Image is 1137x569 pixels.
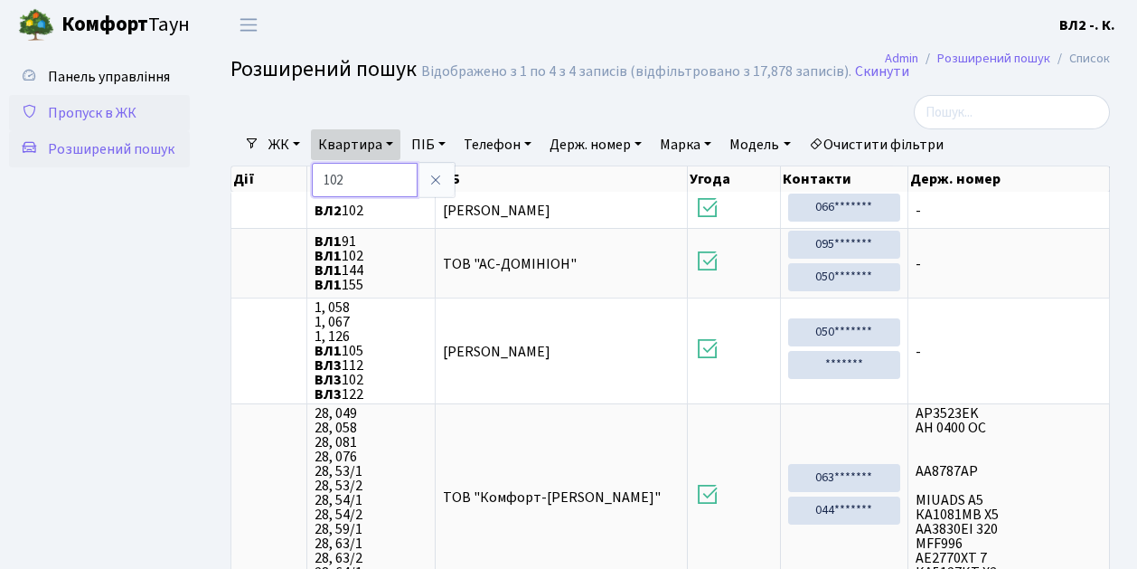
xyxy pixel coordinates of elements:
[436,166,688,192] th: ПІБ
[937,49,1050,68] a: Розширений пошук
[781,166,908,192] th: Контакти
[443,342,550,362] span: [PERSON_NAME]
[9,95,190,131] a: Пропуск в ЖК
[404,129,453,160] a: ПІБ
[48,67,170,87] span: Панель управління
[315,246,342,266] b: ВЛ1
[315,204,428,218] span: 102
[315,356,342,375] b: ВЛ3
[315,201,342,221] b: ВЛ2
[307,166,436,192] th: Квартира
[315,261,342,280] b: ВЛ1
[315,341,342,361] b: ВЛ1
[916,204,1102,218] span: -
[722,129,797,160] a: Модель
[443,488,661,507] span: ТОВ "Комфорт-[PERSON_NAME]"
[18,7,54,43] img: logo.png
[315,370,342,390] b: ВЛ3
[315,384,342,404] b: ВЛ3
[688,166,781,192] th: Угода
[231,166,307,192] th: Дії
[916,345,1102,359] span: -
[443,201,550,221] span: [PERSON_NAME]
[443,254,577,274] span: ТОВ "АС-ДОМІНІОН"
[916,257,1102,271] span: -
[9,59,190,95] a: Панель управління
[421,63,851,81] div: Відображено з 1 по 4 з 4 записів (відфільтровано з 17,878 записів).
[456,129,539,160] a: Телефон
[855,63,909,81] a: Скинути
[61,10,148,39] b: Комфорт
[908,166,1110,192] th: Держ. номер
[9,131,190,167] a: Розширений пошук
[48,139,174,159] span: Розширений пошук
[1059,15,1115,35] b: ВЛ2 -. К.
[61,10,190,41] span: Таун
[48,103,136,123] span: Пропуск в ЖК
[315,232,342,251] b: ВЛ1
[802,129,951,160] a: Очистити фільтри
[261,129,307,160] a: ЖК
[230,53,417,85] span: Розширений пошук
[315,300,428,402] span: 1, 058 1, 067 1, 126 105 112 102 122
[1059,14,1115,36] a: ВЛ2 -. К.
[858,40,1137,78] nav: breadcrumb
[1050,49,1110,69] li: Список
[315,275,342,295] b: ВЛ1
[885,49,918,68] a: Admin
[311,129,400,160] a: Квартира
[914,95,1110,129] input: Пошук...
[653,129,719,160] a: Марка
[226,10,271,40] button: Переключити навігацію
[542,129,649,160] a: Держ. номер
[315,234,428,292] span: 91 102 144 155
